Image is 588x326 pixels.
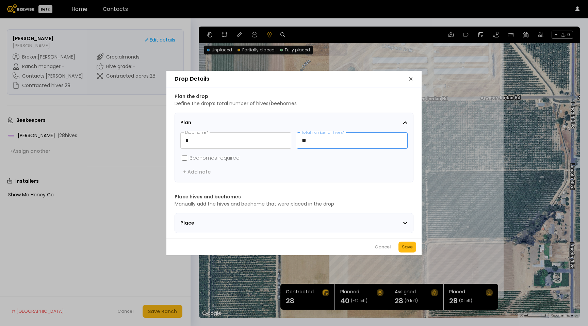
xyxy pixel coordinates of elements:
div: Save [402,244,413,250]
div: + Add note [183,169,211,175]
div: Place [180,219,403,227]
p: Manually add the hives and beehome that were placed in the drop [175,200,413,208]
h3: Plan the drop [175,93,413,100]
h2: Drop Details [175,76,209,82]
button: Cancel [371,242,394,252]
h3: Place hives and beehomes [175,193,413,200]
label: Beehomes required [190,154,240,162]
button: Save [398,242,416,252]
div: Cancel [375,244,391,250]
span: Place [180,219,265,227]
p: Define the drop’s total number of hives/beehomes [175,100,413,107]
button: + Add note [180,167,213,177]
div: Plan [180,119,403,126]
span: Plan [180,119,265,126]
